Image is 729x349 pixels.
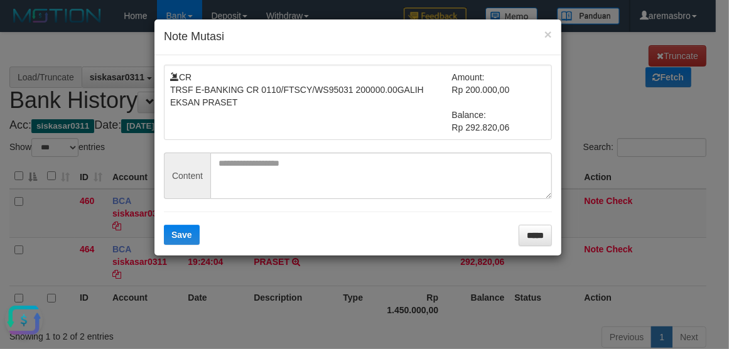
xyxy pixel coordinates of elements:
h4: Note Mutasi [164,29,552,45]
button: × [544,28,552,41]
button: Open LiveChat chat widget [5,5,43,43]
span: Content [164,153,210,199]
span: Save [171,230,192,240]
td: CR TRSF E-BANKING CR 0110/FTSCY/WS95031 200000.00GALIH EKSAN PRASET [170,71,452,134]
button: Save [164,225,200,245]
td: Amount: Rp 200.000,00 Balance: Rp 292.820,06 [452,71,546,134]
